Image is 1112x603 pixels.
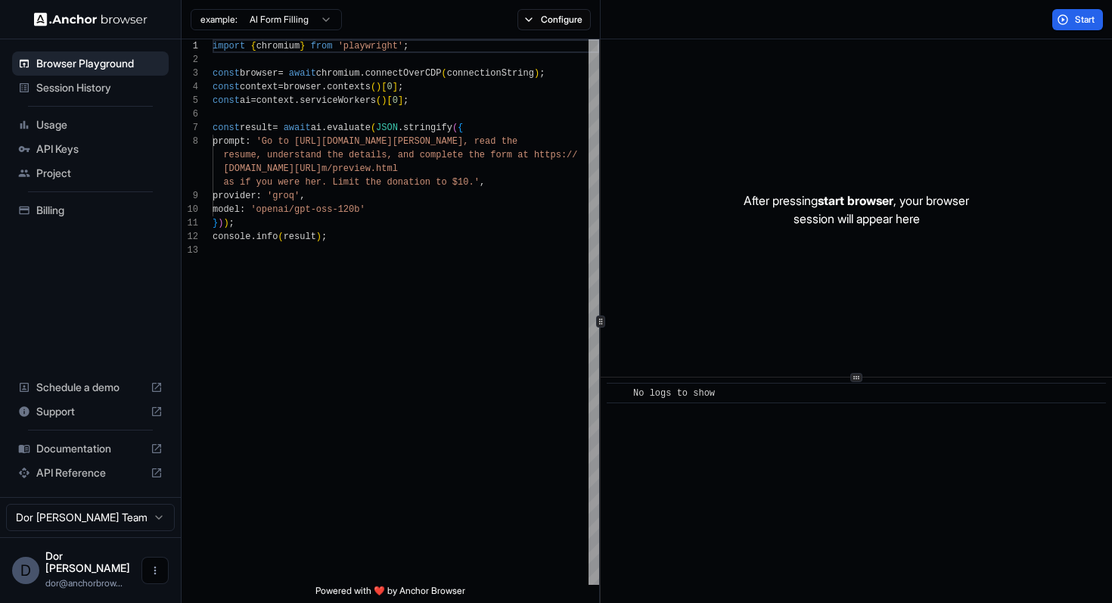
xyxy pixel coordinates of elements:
span: Powered with ❤️ by Anchor Browser [315,585,465,603]
span: ( [371,82,376,92]
span: ( [278,232,283,242]
span: await [289,68,316,79]
span: , [300,191,305,201]
span: 0 [393,95,398,106]
span: 0 [387,82,392,92]
span: const [213,82,240,92]
span: ; [403,41,408,51]
span: ai [240,95,250,106]
div: Billing [12,198,169,222]
span: Browser Playground [36,56,163,71]
span: contexts [327,82,371,92]
span: model [213,204,240,215]
span: ; [398,82,403,92]
span: Billing [36,203,163,218]
span: from [311,41,333,51]
span: : [240,204,245,215]
span: ; [539,68,545,79]
div: 12 [182,230,198,244]
span: const [213,123,240,133]
div: Project [12,161,169,185]
span: API Keys [36,141,163,157]
span: ) [376,82,381,92]
span: = [278,68,283,79]
span: ) [381,95,387,106]
span: . [359,68,365,79]
div: API Keys [12,137,169,161]
span: Support [36,404,144,419]
span: Start [1075,14,1096,26]
div: 3 [182,67,198,80]
span: ] [393,82,398,92]
div: 1 [182,39,198,53]
span: ] [398,95,403,106]
span: ) [316,232,321,242]
div: Browser Playground [12,51,169,76]
div: 9 [182,189,198,203]
span: = [272,123,278,133]
div: 10 [182,203,198,216]
span: browser [284,82,321,92]
span: resume, understand the details, and complete the f [223,150,495,160]
span: example: [200,14,238,26]
span: result [240,123,272,133]
span: : [245,136,250,147]
span: stringify [403,123,452,133]
span: await [284,123,311,133]
span: prompt [213,136,245,147]
span: ai [311,123,321,133]
span: ) [218,218,223,228]
span: } [213,218,218,228]
span: context [240,82,278,92]
span: import [213,41,245,51]
span: evaluate [327,123,371,133]
div: Documentation [12,437,169,461]
span: . [321,123,327,133]
span: ( [452,123,458,133]
div: 8 [182,135,198,148]
span: orm at https:// [495,150,577,160]
span: provider [213,191,256,201]
span: . [398,123,403,133]
span: [DOMAIN_NAME][URL] [223,163,321,174]
div: 11 [182,216,198,230]
div: Support [12,399,169,424]
div: Schedule a demo [12,375,169,399]
span: const [213,68,240,79]
span: ad the [485,136,517,147]
span: chromium [316,68,360,79]
span: info [256,232,278,242]
span: ) [223,218,228,228]
span: Schedule a demo [36,380,144,395]
span: API Reference [36,465,144,480]
p: After pressing , your browser session will appear here [744,191,969,228]
span: . [321,82,327,92]
button: Configure [517,9,591,30]
span: ​ [614,386,622,401]
span: ( [376,95,381,106]
div: 6 [182,107,198,121]
div: 4 [182,80,198,94]
span: ) [534,68,539,79]
span: 'groq' [267,191,300,201]
span: dor@anchorbrowser.io [45,577,123,589]
button: Start [1052,9,1103,30]
div: Session History [12,76,169,100]
span: start browser [818,193,893,208]
div: Usage [12,113,169,137]
div: API Reference [12,461,169,485]
span: JSON [376,123,398,133]
span: 'Go to [URL][DOMAIN_NAME][PERSON_NAME], re [256,136,485,147]
span: Documentation [36,441,144,456]
span: ; [403,95,408,106]
span: context [256,95,294,106]
span: , [480,177,485,188]
div: 5 [182,94,198,107]
span: No logs to show [633,388,715,399]
span: 'openai/gpt-oss-120b' [250,204,365,215]
span: serviceWorkers [300,95,376,106]
span: as if you were her. Limit the donation to $10.' [223,177,479,188]
span: chromium [256,41,300,51]
span: connectionString [447,68,534,79]
span: ( [371,123,376,133]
